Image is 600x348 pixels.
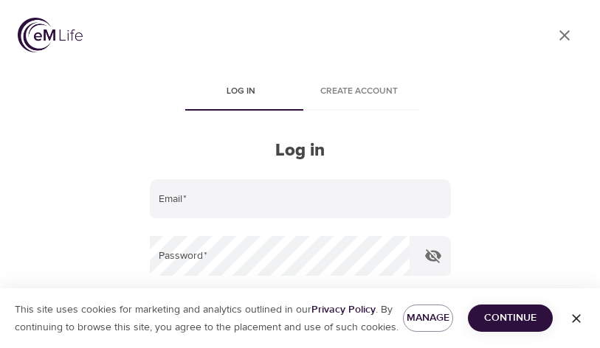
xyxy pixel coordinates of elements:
a: close [547,18,582,53]
h2: Log in [150,140,451,161]
div: disabled tabs example [150,75,451,111]
a: Privacy Policy [311,303,376,316]
span: Continue [480,309,541,327]
span: Log in [191,84,292,100]
button: Manage [403,304,453,332]
span: Create account [309,84,410,100]
img: logo [18,18,83,52]
span: Manage [415,309,441,327]
button: Continue [468,304,553,332]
